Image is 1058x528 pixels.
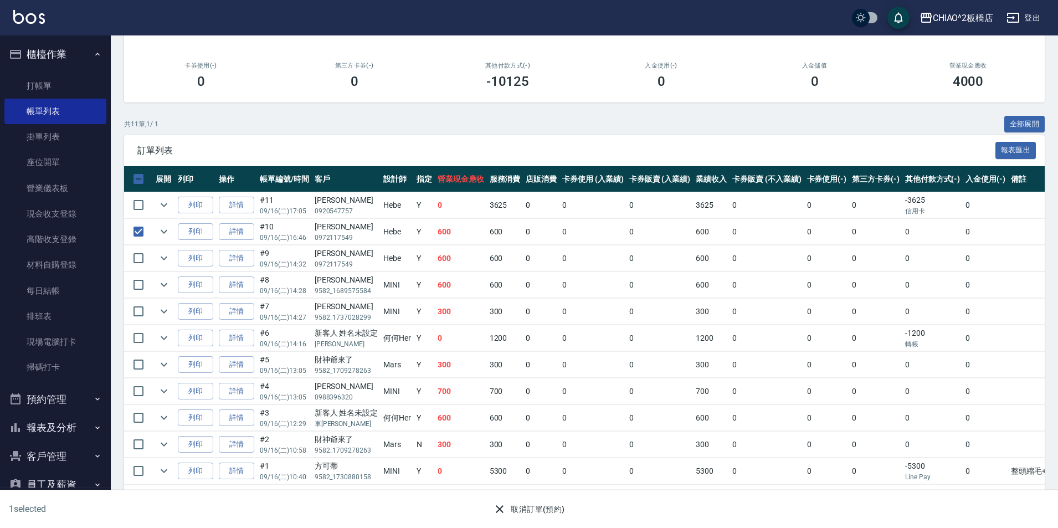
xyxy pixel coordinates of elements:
p: 09/16 (二) 14:32 [260,259,309,269]
h2: 營業現金應收 [905,62,1031,69]
td: 0 [523,192,559,218]
td: 0 [902,352,963,378]
td: 0 [849,405,902,431]
button: expand row [156,330,172,346]
td: 0 [626,378,694,404]
td: 0 [963,432,1008,458]
td: 何何Her [381,405,414,431]
td: 1200 [487,325,523,351]
p: 0972117549 [315,259,378,269]
td: Hebe [381,219,414,245]
a: 詳情 [219,303,254,320]
a: 帳單列表 [4,99,106,124]
div: 財神爺來了 [315,354,378,366]
td: 0 [963,192,1008,218]
a: 材料自購登錄 [4,252,106,278]
td: 0 [902,245,963,271]
td: 600 [693,245,730,271]
h2: 其他付款方式(-) [444,62,571,69]
td: 0 [902,272,963,298]
button: save [887,7,910,29]
td: 0 [523,299,559,325]
button: 列印 [178,436,213,453]
th: 店販消費 [523,166,559,192]
td: Y [414,325,435,351]
p: 轉帳 [905,339,961,349]
h2: 第三方卡券(-) [291,62,418,69]
a: 現場電腦打卡 [4,329,106,355]
p: 09/16 (二) 16:46 [260,233,309,243]
td: 3625 [693,192,730,218]
div: [PERSON_NAME] [315,381,378,392]
h6: 1 selected [9,502,263,516]
p: 信用卡 [905,206,961,216]
td: 0 [963,352,1008,378]
td: 0 [963,405,1008,431]
td: Y [414,299,435,325]
td: 0 [849,219,902,245]
td: 0 [804,378,850,404]
td: 0 [626,219,694,245]
td: 300 [435,299,487,325]
td: 300 [487,432,523,458]
p: 09/16 (二) 10:40 [260,472,309,482]
a: 詳情 [219,276,254,294]
div: [PERSON_NAME] [315,221,378,233]
th: 卡券使用(-) [804,166,850,192]
th: 業績收入 [693,166,730,192]
td: 0 [902,378,963,404]
div: 方可蒂 [315,460,378,472]
a: 報表匯出 [995,145,1036,155]
td: 300 [487,299,523,325]
td: 0 [849,245,902,271]
td: 300 [435,352,487,378]
td: 0 [435,192,487,218]
button: 列印 [178,330,213,347]
h2: 入金儲值 [751,62,878,69]
div: [PERSON_NAME] [315,301,378,312]
td: 0 [626,405,694,431]
p: 9582_1689575584 [315,286,378,296]
th: 帳單編號/時間 [257,166,312,192]
th: 卡券使用 (入業績) [559,166,626,192]
a: 詳情 [219,250,254,267]
td: 0 [730,272,804,298]
td: Y [414,352,435,378]
button: CHIAO^2板橋店 [915,7,998,29]
td: 0 [963,219,1008,245]
p: 09/16 (二) 12:29 [260,419,309,429]
p: 09/16 (二) 17:05 [260,206,309,216]
p: 共 11 筆, 1 / 1 [124,119,158,129]
th: 入金使用(-) [963,166,1008,192]
td: 0 [559,219,626,245]
td: 0 [626,299,694,325]
td: 0 [523,432,559,458]
td: 0 [963,245,1008,271]
th: 指定 [414,166,435,192]
td: 3625 [487,192,523,218]
td: 600 [435,405,487,431]
button: 登出 [1002,8,1045,28]
td: #4 [257,378,312,404]
a: 詳情 [219,356,254,373]
button: expand row [156,436,172,453]
td: 0 [626,272,694,298]
button: 列印 [178,276,213,294]
td: 300 [693,299,730,325]
a: 詳情 [219,409,254,427]
td: 0 [902,405,963,431]
td: 0 [523,378,559,404]
th: 卡券販賣 (入業績) [626,166,694,192]
td: 0 [804,192,850,218]
td: 0 [804,352,850,378]
td: #11 [257,192,312,218]
p: 09/16 (二) 13:05 [260,366,309,376]
a: 詳情 [219,436,254,453]
h3: 0 [658,74,665,89]
a: 詳情 [219,463,254,480]
td: #6 [257,325,312,351]
td: Y [414,272,435,298]
td: 0 [804,432,850,458]
td: 0 [626,352,694,378]
td: 300 [693,352,730,378]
